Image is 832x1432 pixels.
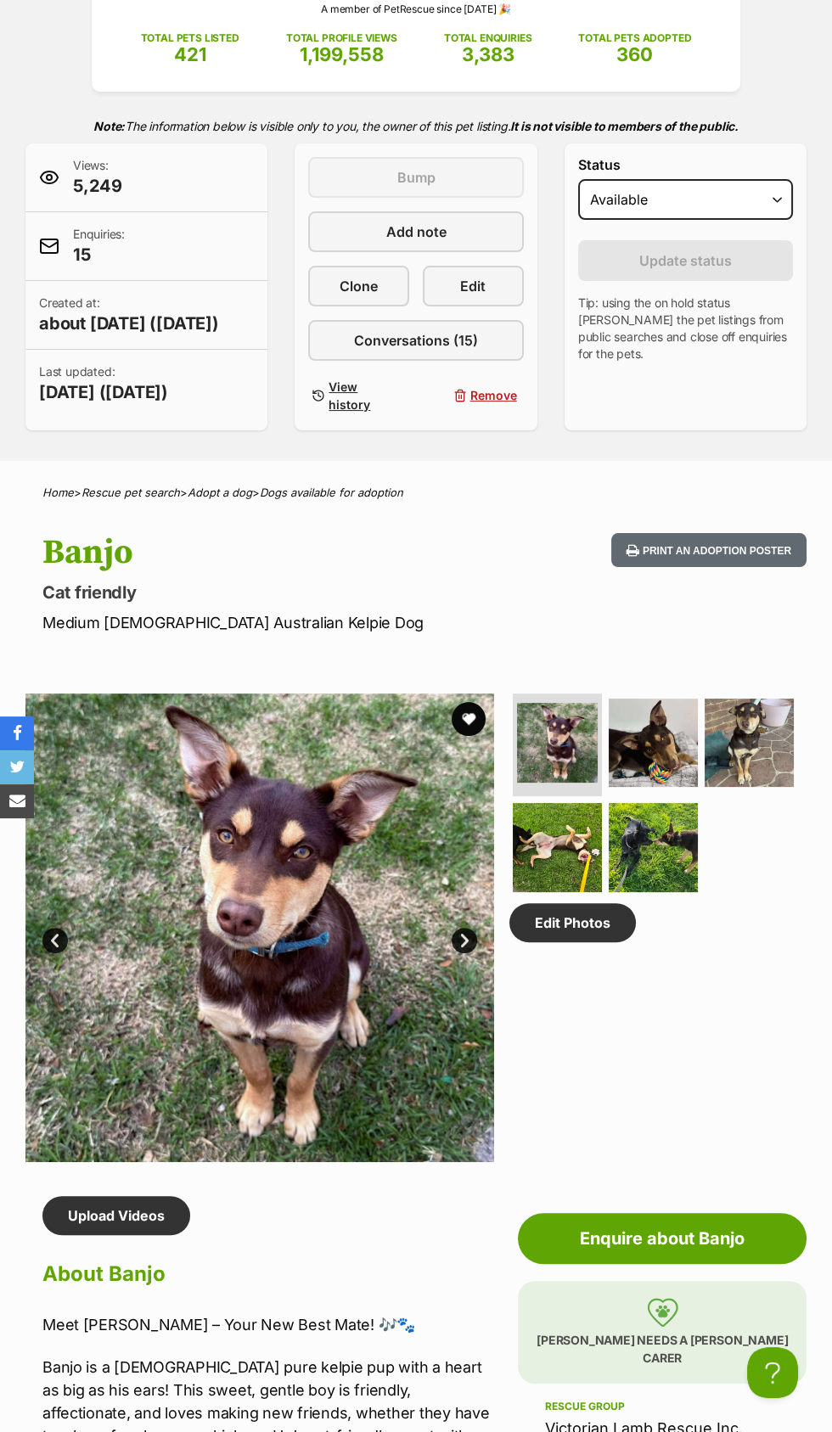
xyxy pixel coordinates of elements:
img: Photo of Banjo [609,699,698,788]
p: TOTAL ENQUIRIES [444,31,531,46]
span: 421 [174,43,206,65]
a: Rescue pet search [82,486,180,499]
p: Views: [73,157,122,198]
img: Photo of Banjo [25,694,494,1162]
p: Tip: using the on hold status [PERSON_NAME] the pet listings from public searches and close off e... [578,295,793,362]
p: A member of PetRescue since [DATE] 🎉 [117,2,715,17]
img: Photo of Banjo [705,699,794,788]
span: about [DATE] ([DATE]) [39,312,219,335]
a: Adopt a dog [188,486,252,499]
div: Rescue group [545,1400,779,1413]
iframe: Help Scout Beacon - Open [747,1347,798,1398]
p: TOTAL PETS LISTED [141,31,239,46]
a: Home [42,486,74,499]
a: Dogs available for adoption [260,486,403,499]
button: Print an adoption poster [611,533,807,568]
strong: It is not visible to members of the public. [510,119,739,133]
span: 5,249 [73,174,122,198]
button: favourite [452,702,486,736]
button: Update status [578,240,793,281]
span: View history [329,378,402,413]
img: foster-care-31f2a1ccfb079a48fc4dc6d2a002ce68c6d2b76c7ccb9e0da61f6cd5abbf869a.svg [647,1298,678,1327]
img: Photo of Banjo [609,803,698,892]
a: Add note [308,211,523,252]
strong: Note: [93,119,125,133]
p: Medium [DEMOGRAPHIC_DATA] Australian Kelpie Dog [42,611,511,634]
a: Enquire about Banjo [518,1213,807,1264]
p: TOTAL PROFILE VIEWS [286,31,397,46]
p: The information below is visible only to you, the owner of this pet listing. [25,109,807,143]
span: Conversations (15) [354,330,478,351]
p: Cat friendly [42,581,511,604]
span: Add note [385,222,446,242]
span: Update status [639,250,732,271]
a: Edit [423,266,524,306]
img: Photo of Banjo [513,803,602,892]
a: Next [452,928,477,953]
span: 1,199,558 [300,43,384,65]
span: Bump [396,167,435,188]
button: Remove [423,374,524,417]
span: 360 [616,43,653,65]
span: Remove [470,386,517,404]
p: [PERSON_NAME] needs a [PERSON_NAME] carer [518,1281,807,1384]
a: View history [308,374,409,417]
span: Edit [460,276,486,296]
img: Photo of Banjo [517,703,598,783]
p: Meet [PERSON_NAME] – Your New Best Mate! 🎶🐾 [42,1313,494,1336]
a: Conversations (15) [308,320,523,361]
h1: Banjo [42,533,511,572]
span: Clone [340,276,378,296]
a: Clone [308,266,409,306]
p: Last updated: [39,363,168,404]
p: Created at: [39,295,219,335]
a: Upload Videos [42,1196,190,1235]
a: Prev [42,928,68,953]
label: Status [578,157,793,172]
p: Enquiries: [73,226,125,267]
h2: About Banjo [42,1255,494,1293]
a: Edit Photos [509,903,636,942]
span: [DATE] ([DATE]) [39,380,168,404]
button: Bump [308,157,523,198]
p: TOTAL PETS ADOPTED [578,31,691,46]
span: 3,383 [462,43,514,65]
span: 15 [73,243,125,267]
